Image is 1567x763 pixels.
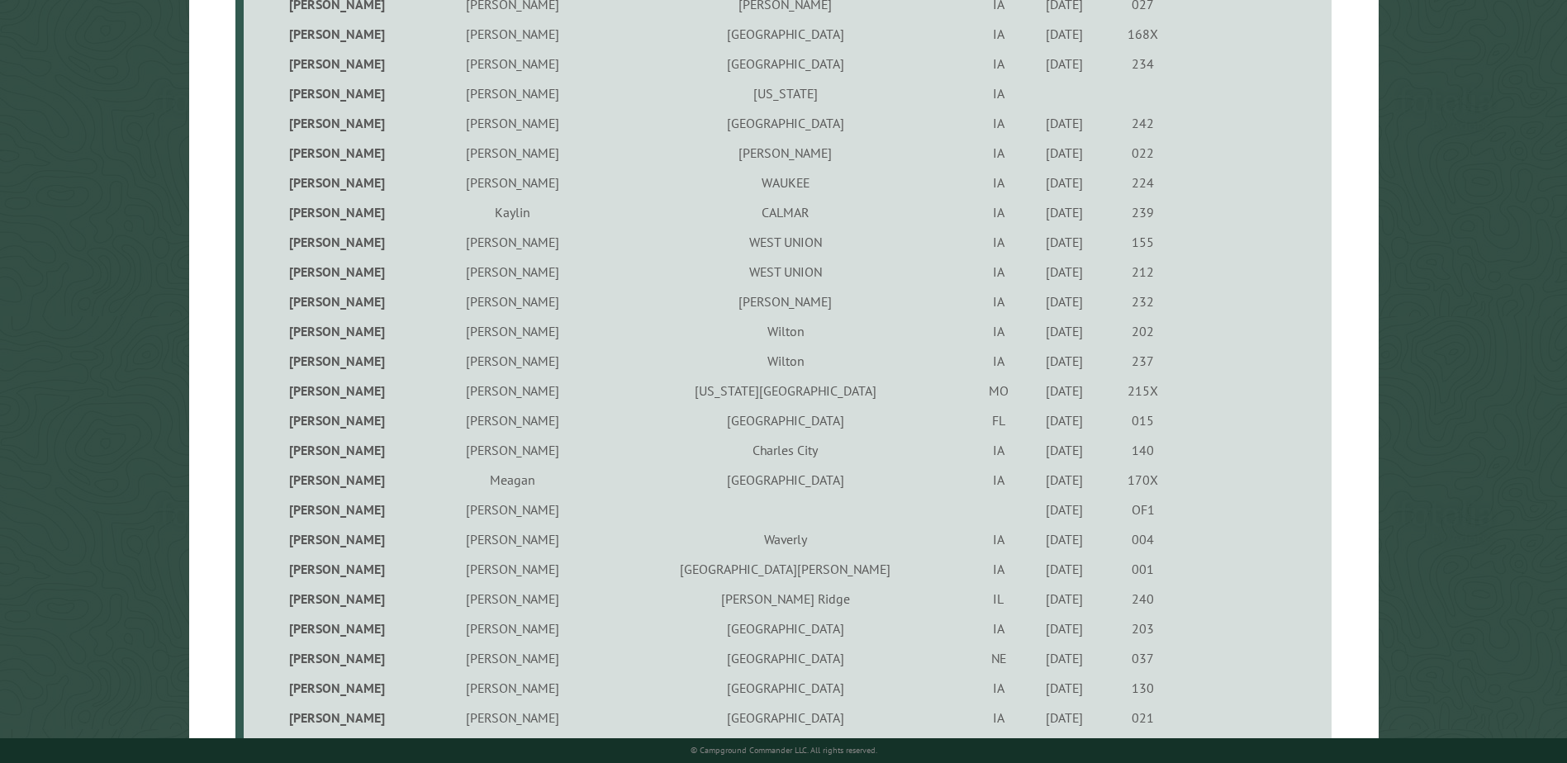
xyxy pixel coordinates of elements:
[426,316,597,346] td: [PERSON_NAME]
[1027,472,1101,488] div: [DATE]
[598,316,973,346] td: Wilton
[1027,204,1101,220] div: [DATE]
[1027,55,1101,72] div: [DATE]
[1027,590,1101,607] div: [DATE]
[598,465,973,495] td: [GEOGRAPHIC_DATA]
[1104,614,1182,643] td: 203
[973,257,1024,287] td: IA
[973,49,1024,78] td: IA
[1104,287,1182,316] td: 232
[1104,524,1182,554] td: 004
[244,346,426,376] td: [PERSON_NAME]
[426,19,597,49] td: [PERSON_NAME]
[1027,115,1101,131] div: [DATE]
[426,78,597,108] td: [PERSON_NAME]
[691,745,877,756] small: © Campground Commander LLC. All rights reserved.
[973,346,1024,376] td: IA
[598,376,973,405] td: [US_STATE][GEOGRAPHIC_DATA]
[973,524,1024,554] td: IA
[1027,263,1101,280] div: [DATE]
[426,138,597,168] td: [PERSON_NAME]
[244,257,426,287] td: [PERSON_NAME]
[426,197,597,227] td: Kaylin
[1104,197,1182,227] td: 239
[598,435,973,465] td: Charles City
[973,405,1024,435] td: FL
[973,554,1024,584] td: IA
[598,584,973,614] td: [PERSON_NAME] Ridge
[426,673,597,703] td: [PERSON_NAME]
[973,78,1024,108] td: IA
[1104,703,1182,732] td: 021
[244,465,426,495] td: [PERSON_NAME]
[973,465,1024,495] td: IA
[973,643,1024,673] td: NE
[426,287,597,316] td: [PERSON_NAME]
[1104,227,1182,257] td: 155
[244,287,426,316] td: [PERSON_NAME]
[244,524,426,554] td: [PERSON_NAME]
[598,19,973,49] td: [GEOGRAPHIC_DATA]
[598,405,973,435] td: [GEOGRAPHIC_DATA]
[1104,316,1182,346] td: 202
[1027,293,1101,310] div: [DATE]
[1027,382,1101,399] div: [DATE]
[973,673,1024,703] td: IA
[598,168,973,197] td: WAUKEE
[426,732,597,762] td: [PERSON_NAME]
[1104,257,1182,287] td: 212
[598,524,973,554] td: Waverly
[1027,26,1101,42] div: [DATE]
[1104,49,1182,78] td: 234
[1104,643,1182,673] td: 037
[973,376,1024,405] td: MO
[1027,531,1101,547] div: [DATE]
[1104,673,1182,703] td: 130
[598,673,973,703] td: [GEOGRAPHIC_DATA]
[426,257,597,287] td: [PERSON_NAME]
[244,376,426,405] td: [PERSON_NAME]
[973,732,1024,762] td: WI
[426,346,597,376] td: [PERSON_NAME]
[244,673,426,703] td: [PERSON_NAME]
[1104,435,1182,465] td: 140
[244,316,426,346] td: [PERSON_NAME]
[973,168,1024,197] td: IA
[598,554,973,584] td: [GEOGRAPHIC_DATA][PERSON_NAME]
[244,49,426,78] td: [PERSON_NAME]
[1027,412,1101,429] div: [DATE]
[973,584,1024,614] td: IL
[426,227,597,257] td: [PERSON_NAME]
[426,495,597,524] td: [PERSON_NAME]
[598,227,973,257] td: WEST UNION
[598,732,973,762] td: Shiocton
[973,316,1024,346] td: IA
[426,524,597,554] td: [PERSON_NAME]
[598,346,973,376] td: Wilton
[598,49,973,78] td: [GEOGRAPHIC_DATA]
[426,405,597,435] td: [PERSON_NAME]
[1104,495,1182,524] td: OF1
[244,554,426,584] td: [PERSON_NAME]
[973,108,1024,138] td: IA
[426,584,597,614] td: [PERSON_NAME]
[1027,174,1101,191] div: [DATE]
[1027,709,1101,726] div: [DATE]
[598,108,973,138] td: [GEOGRAPHIC_DATA]
[426,465,597,495] td: Meagan
[244,197,426,227] td: [PERSON_NAME]
[244,78,426,108] td: [PERSON_NAME]
[1104,732,1182,762] td: 226
[426,614,597,643] td: [PERSON_NAME]
[426,49,597,78] td: [PERSON_NAME]
[1027,620,1101,637] div: [DATE]
[973,287,1024,316] td: IA
[1104,405,1182,435] td: 015
[426,168,597,197] td: [PERSON_NAME]
[1027,501,1101,518] div: [DATE]
[1104,554,1182,584] td: 001
[973,227,1024,257] td: IA
[244,168,426,197] td: [PERSON_NAME]
[598,703,973,732] td: [GEOGRAPHIC_DATA]
[244,495,426,524] td: [PERSON_NAME]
